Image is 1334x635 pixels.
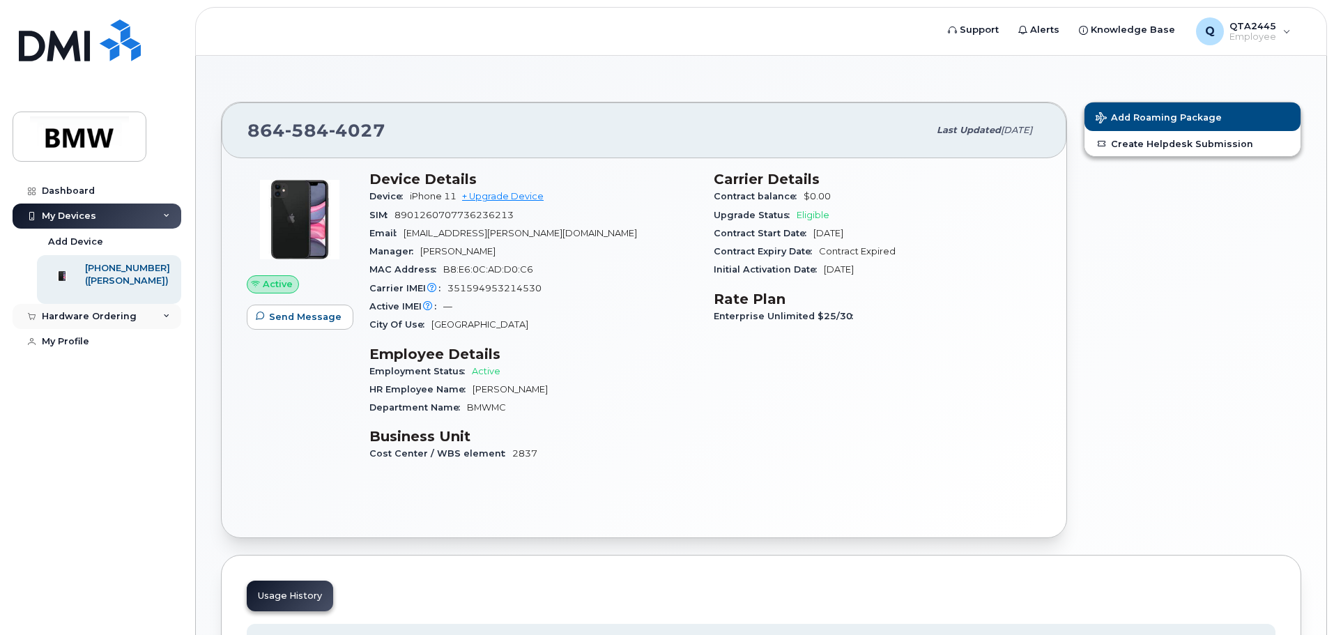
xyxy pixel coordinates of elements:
[258,178,342,261] img: iPhone_11.jpg
[420,246,496,257] span: [PERSON_NAME]
[714,311,860,321] span: Enterprise Unlimited $25/30
[263,277,293,291] span: Active
[714,191,804,201] span: Contract balance
[473,384,548,395] span: [PERSON_NAME]
[472,366,500,376] span: Active
[369,448,512,459] span: Cost Center / WBS element
[714,291,1041,307] h3: Rate Plan
[1001,125,1032,135] span: [DATE]
[462,191,544,201] a: + Upgrade Device
[329,120,385,141] span: 4027
[714,228,813,238] span: Contract Start Date
[512,448,537,459] span: 2837
[937,125,1001,135] span: Last updated
[1273,574,1324,625] iframe: Messenger Launcher
[369,402,467,413] span: Department Name
[285,120,329,141] span: 584
[247,120,385,141] span: 864
[404,228,637,238] span: [EMAIL_ADDRESS][PERSON_NAME][DOMAIN_NAME]
[369,228,404,238] span: Email
[824,264,854,275] span: [DATE]
[1096,112,1222,125] span: Add Roaming Package
[369,246,420,257] span: Manager
[369,210,394,220] span: SIM
[714,171,1041,188] h3: Carrier Details
[369,384,473,395] span: HR Employee Name
[410,191,457,201] span: iPhone 11
[804,191,831,201] span: $0.00
[443,301,452,312] span: —
[247,305,353,330] button: Send Message
[369,283,447,293] span: Carrier IMEI
[797,210,829,220] span: Eligible
[369,428,697,445] h3: Business Unit
[369,171,697,188] h3: Device Details
[714,246,819,257] span: Contract Expiry Date
[819,246,896,257] span: Contract Expired
[714,264,824,275] span: Initial Activation Date
[269,310,342,323] span: Send Message
[431,319,528,330] span: [GEOGRAPHIC_DATA]
[443,264,533,275] span: B8:E6:0C:AD:D0:C6
[1084,131,1301,156] a: Create Helpdesk Submission
[394,210,514,220] span: 8901260707736236213
[369,191,410,201] span: Device
[369,319,431,330] span: City Of Use
[369,346,697,362] h3: Employee Details
[467,402,506,413] span: BMWMC
[369,301,443,312] span: Active IMEI
[447,283,542,293] span: 351594953214530
[369,366,472,376] span: Employment Status
[1084,102,1301,131] button: Add Roaming Package
[813,228,843,238] span: [DATE]
[714,210,797,220] span: Upgrade Status
[369,264,443,275] span: MAC Address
